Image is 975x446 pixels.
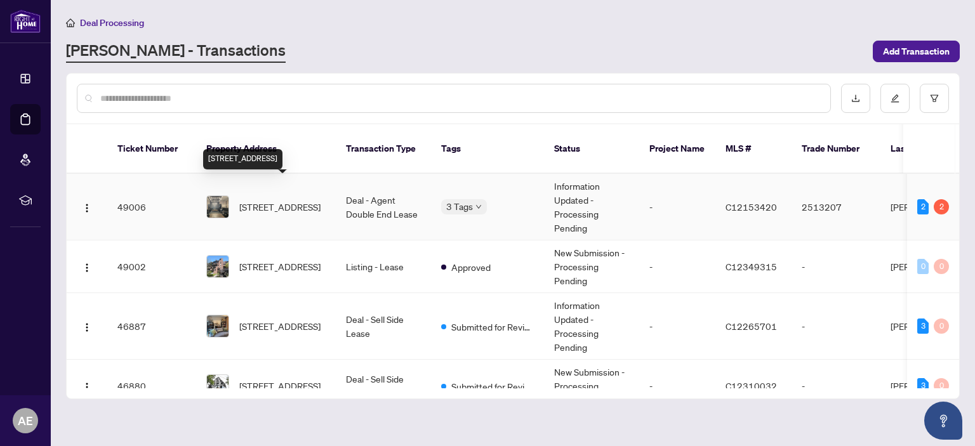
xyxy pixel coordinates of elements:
span: Submitted for Review [451,379,534,393]
td: 46887 [107,293,196,360]
span: edit [891,94,899,103]
span: Submitted for Review [451,320,534,334]
span: C12310032 [726,380,777,391]
span: Add Transaction [883,41,950,62]
span: home [66,18,75,27]
span: Deal Processing [80,17,144,29]
td: Information Updated - Processing Pending [544,293,639,360]
div: 3 [917,318,929,334]
td: 46880 [107,360,196,412]
img: Logo [82,322,92,332]
td: - [792,240,880,293]
span: [STREET_ADDRESS] [239,259,321,273]
div: 0 [934,259,949,274]
div: [STREET_ADDRESS] [203,149,282,169]
th: Tags [431,124,544,174]
td: - [792,293,880,360]
span: Approved [451,260,491,274]
th: Transaction Type [336,124,431,174]
img: thumbnail-img [207,196,229,218]
span: C12153420 [726,201,777,213]
span: AE [18,412,33,430]
div: 2 [917,199,929,214]
button: Open asap [924,402,962,440]
img: Logo [82,382,92,392]
span: down [475,204,482,210]
img: thumbnail-img [207,256,229,277]
td: Information Updated - Processing Pending [544,174,639,240]
span: C12349315 [726,261,777,272]
th: Ticket Number [107,124,196,174]
a: [PERSON_NAME] - Transactions [66,40,286,63]
td: - [639,240,715,293]
td: 2513207 [792,174,880,240]
img: thumbnail-img [207,315,229,337]
td: - [639,174,715,240]
td: Deal - Sell Side Lease [336,293,431,360]
th: MLS # [715,124,792,174]
button: Logo [77,256,97,277]
td: New Submission - Processing Pending [544,240,639,293]
td: 49002 [107,240,196,293]
span: download [851,94,860,103]
span: [STREET_ADDRESS] [239,379,321,393]
th: Property Address [196,124,336,174]
th: Status [544,124,639,174]
td: Deal - Agent Double End Lease [336,174,431,240]
button: filter [920,84,949,113]
img: thumbnail-img [207,375,229,397]
button: Logo [77,316,97,336]
button: Logo [77,197,97,217]
td: - [639,360,715,412]
th: Trade Number [792,124,880,174]
span: C12265701 [726,320,777,332]
img: Logo [82,263,92,273]
td: - [792,360,880,412]
button: edit [880,84,910,113]
img: Logo [82,203,92,213]
div: 0 [917,259,929,274]
td: Deal - Sell Side Lease [336,360,431,412]
th: Project Name [639,124,715,174]
td: Listing - Lease [336,240,431,293]
button: Logo [77,376,97,396]
span: filter [930,94,939,103]
td: - [639,293,715,360]
img: logo [10,10,41,33]
td: New Submission - Processing Pending [544,360,639,412]
div: 2 [934,199,949,214]
button: Add Transaction [873,41,960,62]
span: [STREET_ADDRESS] [239,319,321,333]
td: 49006 [107,174,196,240]
div: 0 [934,378,949,393]
div: 0 [934,318,949,334]
div: 3 [917,378,929,393]
span: 3 Tags [446,199,473,214]
span: [STREET_ADDRESS] [239,200,321,214]
button: download [841,84,870,113]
